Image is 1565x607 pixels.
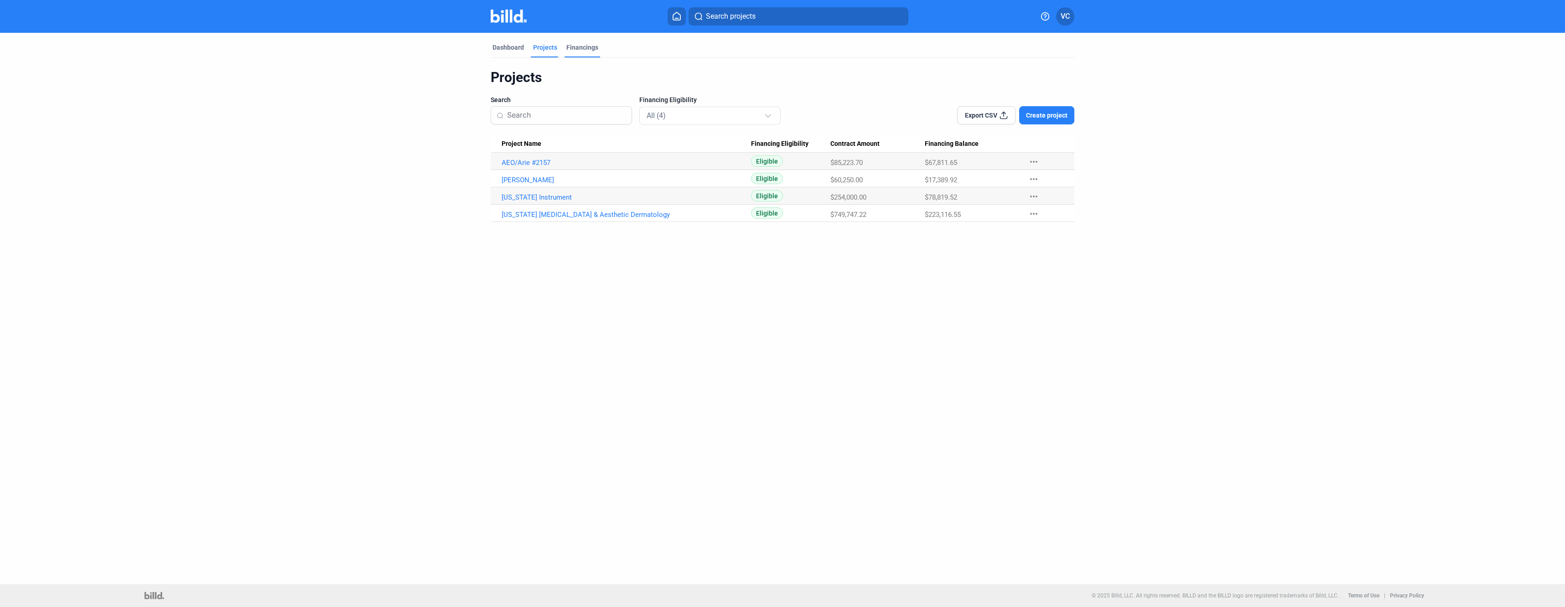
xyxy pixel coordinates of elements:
span: Financing Balance [925,140,979,148]
span: Project Name [502,140,541,148]
span: Financing Eligibility [639,95,697,104]
div: Financing Eligibility [751,140,830,148]
span: Financing Eligibility [751,140,808,148]
div: Contract Amount [830,140,924,148]
mat-icon: more_horiz [1028,208,1039,219]
span: $78,819.52 [925,193,957,201]
a: [US_STATE] [MEDICAL_DATA] & Aesthetic Dermatology [502,211,751,219]
button: Export CSV [957,106,1016,124]
span: Search projects [706,11,756,22]
a: AEO/Arie #2157 [502,159,751,167]
span: Eligible [751,190,783,201]
span: $17,389.92 [925,176,957,184]
b: Terms of Use [1348,592,1379,599]
span: $60,250.00 [830,176,863,184]
b: Privacy Policy [1390,592,1424,599]
button: VC [1056,7,1074,26]
p: | [1384,592,1385,599]
div: Projects [491,69,1074,86]
span: $223,116.55 [925,211,961,219]
input: Search [507,106,626,125]
div: Financing Balance [925,140,1019,148]
span: Export CSV [965,111,997,120]
span: Create project [1026,111,1068,120]
img: logo [145,592,164,599]
button: Create project [1019,106,1074,124]
a: [PERSON_NAME] [502,176,751,184]
span: Eligible [751,173,783,184]
div: Dashboard [492,43,524,52]
div: Financings [566,43,598,52]
a: [US_STATE] Instrument [502,193,751,201]
span: $749,747.22 [830,211,866,219]
mat-icon: more_horiz [1028,191,1039,202]
mat-select-trigger: All (4) [647,111,666,120]
img: Billd Company Logo [491,10,527,23]
p: © 2025 Billd, LLC. All rights reserved. BILLD and the BILLD logo are registered trademarks of Bil... [1092,592,1339,599]
mat-icon: more_horiz [1028,174,1039,185]
mat-icon: more_horiz [1028,156,1039,167]
span: Eligible [751,155,783,167]
span: VC [1061,11,1070,22]
button: Search projects [689,7,908,26]
span: Search [491,95,511,104]
span: $67,811.65 [925,159,957,167]
span: Eligible [751,207,783,219]
span: Contract Amount [830,140,880,148]
span: $85,223.70 [830,159,863,167]
span: $254,000.00 [830,193,866,201]
div: Projects [533,43,557,52]
div: Project Name [502,140,751,148]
